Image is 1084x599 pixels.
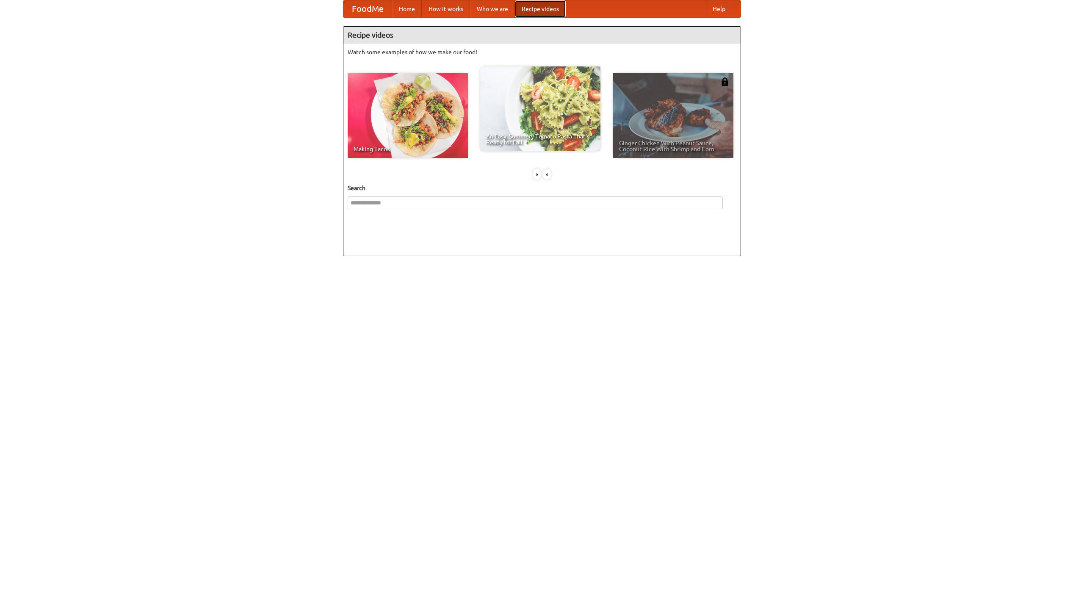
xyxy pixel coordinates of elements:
div: « [533,169,541,179]
a: FoodMe [343,0,392,17]
h4: Recipe videos [343,27,741,44]
a: Who we are [470,0,515,17]
a: How it works [422,0,470,17]
a: Help [706,0,732,17]
span: An Easy, Summery Tomato Pasta That's Ready for Fall [486,133,595,145]
p: Watch some examples of how we make our food! [348,48,736,56]
img: 483408.png [721,77,729,86]
a: Making Tacos [348,73,468,158]
a: An Easy, Summery Tomato Pasta That's Ready for Fall [480,66,600,151]
span: Making Tacos [354,146,462,152]
a: Recipe videos [515,0,566,17]
div: » [543,169,551,179]
h5: Search [348,184,736,192]
a: Home [392,0,422,17]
